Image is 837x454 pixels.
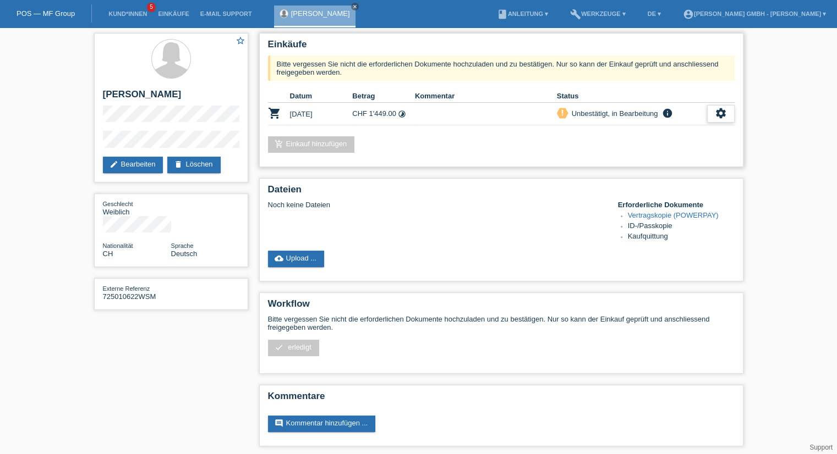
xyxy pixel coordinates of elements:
i: check [275,343,283,352]
span: erledigt [288,343,311,351]
span: Schweiz [103,250,113,258]
i: priority_high [559,109,566,117]
h4: Erforderliche Dokumente [618,201,735,209]
h2: Workflow [268,298,735,315]
div: Bitte vergessen Sie nicht die erforderlichen Dokumente hochzuladen und zu bestätigen. Nur so kann... [268,56,735,81]
i: edit [110,160,118,169]
td: CHF 1'449.00 [352,103,415,125]
a: POS — MF Group [17,9,75,18]
a: Einkäufe [152,10,194,17]
th: Datum [290,90,353,103]
i: cloud_upload [275,254,283,263]
li: Kaufquittung [628,232,735,242]
h2: Dateien [268,184,735,201]
a: deleteLöschen [167,157,220,173]
span: Deutsch [171,250,198,258]
a: check erledigt [268,340,319,356]
span: Sprache [171,242,194,249]
li: ID-/Passkopie [628,222,735,232]
div: Unbestätigt, in Bearbeitung [568,108,658,119]
p: Bitte vergessen Sie nicht die erforderlichen Dokumente hochzuladen und zu bestätigen. Nur so kann... [268,315,735,331]
a: DE ▾ [642,10,666,17]
th: Status [557,90,707,103]
h2: Einkäufe [268,39,735,56]
span: 5 [147,3,156,12]
a: bookAnleitung ▾ [491,10,554,17]
i: comment [275,419,283,428]
a: Kund*innen [103,10,152,17]
div: 725010622WSM [103,284,171,301]
a: E-Mail Support [195,10,258,17]
h2: Kommentare [268,391,735,407]
a: cloud_uploadUpload ... [268,251,325,267]
a: add_shopping_cartEinkauf hinzufügen [268,136,355,153]
i: book [497,9,508,20]
i: close [352,4,358,9]
th: Kommentar [415,90,557,103]
th: Betrag [352,90,415,103]
span: Nationalität [103,242,133,249]
i: POSP00027627 [268,107,281,120]
i: Fixe Raten (12 Raten) [398,110,406,118]
a: buildWerkzeuge ▾ [565,10,631,17]
a: close [351,3,359,10]
div: Noch keine Dateien [268,201,604,209]
a: commentKommentar hinzufügen ... [268,416,376,432]
td: [DATE] [290,103,353,125]
a: account_circle[PERSON_NAME] GmbH - [PERSON_NAME] ▾ [677,10,831,17]
a: editBearbeiten [103,157,163,173]
i: account_circle [683,9,694,20]
span: Geschlecht [103,201,133,207]
i: build [570,9,581,20]
a: Vertragskopie (POWERPAY) [628,211,719,219]
div: Weiblich [103,200,171,216]
a: Support [809,444,833,451]
i: settings [715,107,727,119]
h2: [PERSON_NAME] [103,89,239,106]
i: info [660,108,674,119]
i: delete [174,160,183,169]
span: Externe Referenz [103,285,150,292]
i: star_border [236,36,245,46]
a: star_border [236,36,245,47]
i: add_shopping_cart [275,140,283,148]
a: [PERSON_NAME] [291,9,350,18]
